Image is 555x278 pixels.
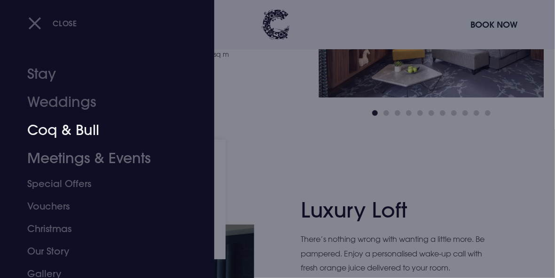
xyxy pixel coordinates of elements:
[27,88,174,116] a: Weddings
[27,218,174,240] a: Christmas
[27,173,174,195] a: Special Offers
[53,18,77,28] span: Close
[27,144,174,173] a: Meetings & Events
[27,60,174,88] a: Stay
[27,240,174,263] a: Our Story
[27,195,174,218] a: Vouchers
[27,116,174,144] a: Coq & Bull
[28,14,77,33] button: Close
